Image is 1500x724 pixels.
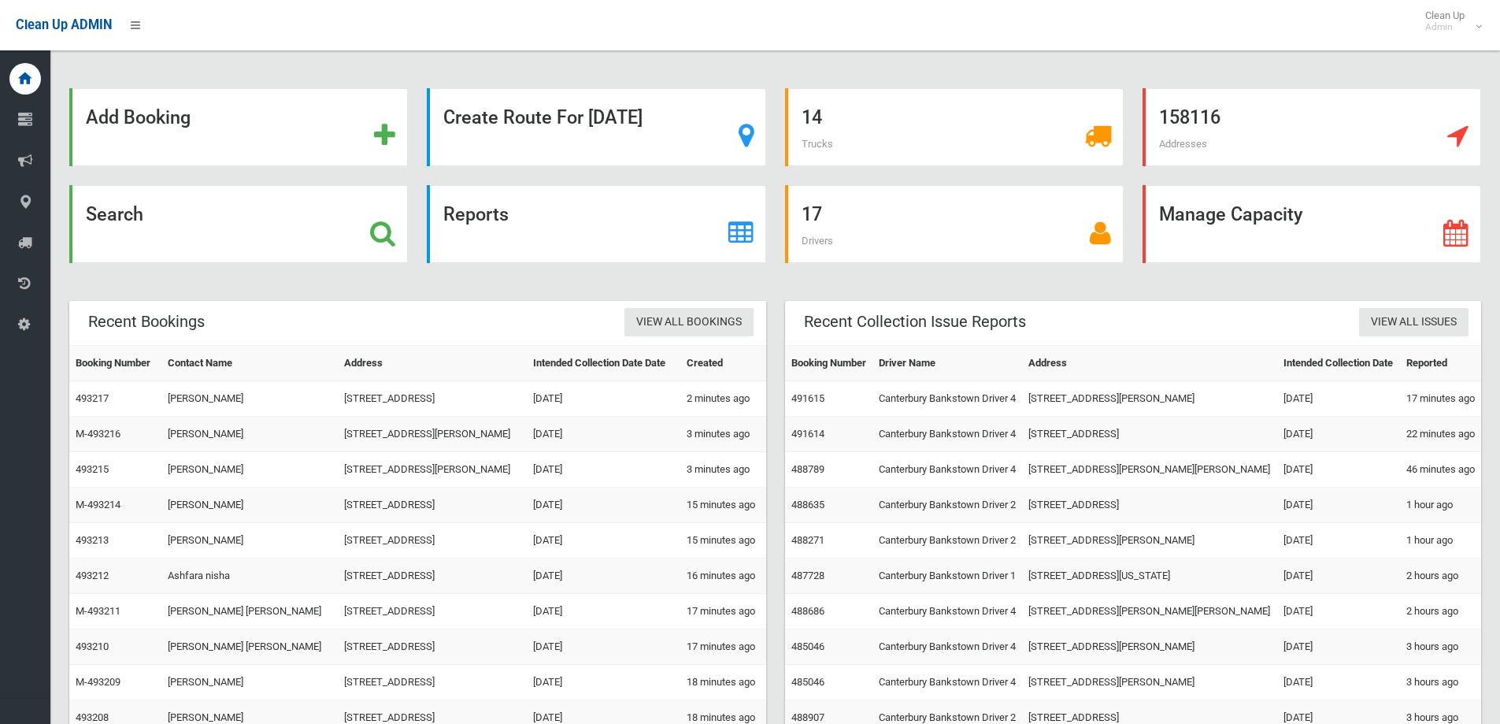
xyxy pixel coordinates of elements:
[338,488,527,523] td: [STREET_ADDRESS]
[680,523,766,559] td: 15 minutes ago
[338,629,527,665] td: [STREET_ADDRESS]
[76,676,120,688] a: M-493209
[161,381,337,417] td: [PERSON_NAME]
[161,523,337,559] td: [PERSON_NAME]
[680,381,766,417] td: 2 minutes ago
[427,88,765,166] a: Create Route For [DATE]
[791,392,824,404] a: 491615
[1159,106,1220,128] strong: 158116
[680,629,766,665] td: 17 minutes ago
[1022,629,1277,665] td: [STREET_ADDRESS][PERSON_NAME]
[338,381,527,417] td: [STREET_ADDRESS]
[680,488,766,523] td: 15 minutes ago
[338,665,527,700] td: [STREET_ADDRESS]
[1400,452,1481,488] td: 46 minutes ago
[443,203,509,225] strong: Reports
[1159,138,1207,150] span: Addresses
[872,594,1023,629] td: Canterbury Bankstown Driver 4
[1022,488,1277,523] td: [STREET_ADDRESS]
[161,417,337,452] td: [PERSON_NAME]
[1277,346,1399,381] th: Intended Collection Date
[527,559,680,594] td: [DATE]
[1277,381,1399,417] td: [DATE]
[680,417,766,452] td: 3 minutes ago
[338,452,527,488] td: [STREET_ADDRESS][PERSON_NAME]
[791,428,824,440] a: 491614
[76,605,120,617] a: M-493211
[16,17,112,32] span: Clean Up ADMIN
[802,235,833,247] span: Drivers
[802,106,822,128] strong: 14
[527,594,680,629] td: [DATE]
[1022,452,1277,488] td: [STREET_ADDRESS][PERSON_NAME][PERSON_NAME]
[1425,21,1465,33] small: Admin
[161,665,337,700] td: [PERSON_NAME]
[1277,665,1399,700] td: [DATE]
[527,346,680,381] th: Intended Collection Date Date
[680,559,766,594] td: 16 minutes ago
[1022,523,1277,559] td: [STREET_ADDRESS][PERSON_NAME]
[1022,346,1277,381] th: Address
[1359,308,1469,337] a: View All Issues
[791,534,824,546] a: 488271
[338,523,527,559] td: [STREET_ADDRESS]
[785,185,1124,263] a: 17 Drivers
[872,523,1023,559] td: Canterbury Bankstown Driver 2
[791,676,824,688] a: 485046
[791,711,824,723] a: 488907
[785,346,872,381] th: Booking Number
[527,381,680,417] td: [DATE]
[527,452,680,488] td: [DATE]
[802,203,822,225] strong: 17
[791,499,824,511] a: 488635
[1400,665,1481,700] td: 3 hours ago
[161,452,337,488] td: [PERSON_NAME]
[527,417,680,452] td: [DATE]
[69,306,224,337] header: Recent Bookings
[1400,523,1481,559] td: 1 hour ago
[680,594,766,629] td: 17 minutes ago
[338,559,527,594] td: [STREET_ADDRESS]
[791,463,824,475] a: 488789
[1022,665,1277,700] td: [STREET_ADDRESS][PERSON_NAME]
[1022,559,1277,594] td: [STREET_ADDRESS][US_STATE]
[1277,417,1399,452] td: [DATE]
[76,392,109,404] a: 493217
[1022,381,1277,417] td: [STREET_ADDRESS][PERSON_NAME]
[1417,9,1480,33] span: Clean Up
[872,381,1023,417] td: Canterbury Bankstown Driver 4
[872,559,1023,594] td: Canterbury Bankstown Driver 1
[76,428,120,440] a: M-493216
[527,665,680,700] td: [DATE]
[872,417,1023,452] td: Canterbury Bankstown Driver 4
[1143,185,1481,263] a: Manage Capacity
[872,346,1023,381] th: Driver Name
[785,306,1045,337] header: Recent Collection Issue Reports
[872,452,1023,488] td: Canterbury Bankstown Driver 4
[872,488,1023,523] td: Canterbury Bankstown Driver 2
[1277,559,1399,594] td: [DATE]
[872,629,1023,665] td: Canterbury Bankstown Driver 4
[1277,523,1399,559] td: [DATE]
[624,308,754,337] a: View All Bookings
[1159,203,1302,225] strong: Manage Capacity
[161,559,337,594] td: Ashfara nisha
[427,185,765,263] a: Reports
[1400,629,1481,665] td: 3 hours ago
[1400,594,1481,629] td: 2 hours ago
[802,138,833,150] span: Trucks
[1400,381,1481,417] td: 17 minutes ago
[76,640,109,652] a: 493210
[680,452,766,488] td: 3 minutes ago
[527,629,680,665] td: [DATE]
[791,640,824,652] a: 485046
[69,346,161,381] th: Booking Number
[69,185,408,263] a: Search
[1022,594,1277,629] td: [STREET_ADDRESS][PERSON_NAME][PERSON_NAME]
[680,346,766,381] th: Created
[86,203,143,225] strong: Search
[76,711,109,723] a: 493208
[1143,88,1481,166] a: 158116 Addresses
[338,417,527,452] td: [STREET_ADDRESS][PERSON_NAME]
[76,570,109,581] a: 493212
